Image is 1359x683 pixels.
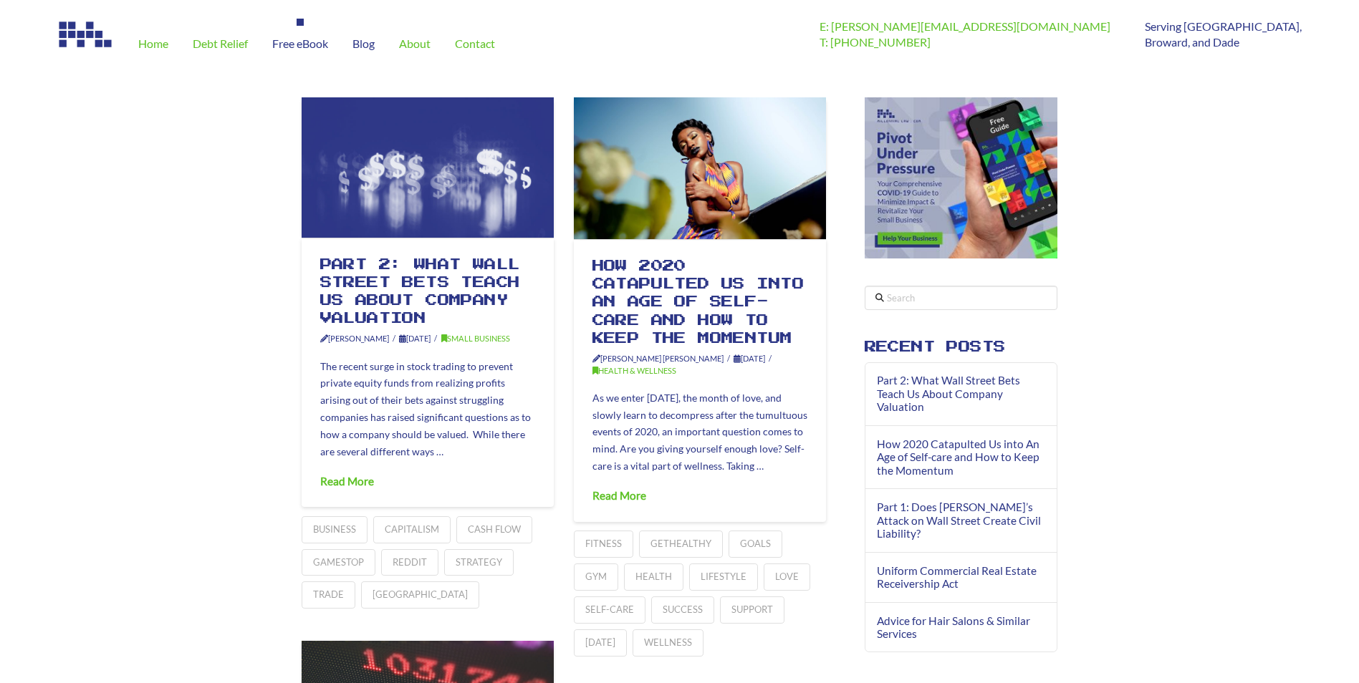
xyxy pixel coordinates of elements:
[126,19,181,69] a: Home
[387,19,443,69] a: About
[138,38,168,49] span: Home
[399,38,431,49] span: About
[592,353,734,365] span: [PERSON_NAME] [PERSON_NAME]
[455,38,495,49] span: Contact
[574,629,627,657] a: [DATE]
[443,19,507,69] a: Contact
[639,531,723,558] a: gethealthy
[272,38,328,49] span: Free eBook
[877,614,1046,641] a: Advice for Hair Salons & Similar Services
[574,563,618,591] a: gym
[444,549,514,576] a: strategy
[592,488,646,504] a: Read More
[764,563,810,591] a: love
[574,531,633,558] a: fitness
[689,563,758,591] a: lifestyle
[734,354,765,363] time: [DATE]
[865,286,1057,310] input: Search
[352,38,375,49] span: Blog
[592,389,808,475] p: As we enter [DATE], the month of love, and slowly learn to decompress after the tumultuous events...
[877,500,1046,541] a: Part 1: Does [PERSON_NAME]’s Attack on Wall Street Create Civil Liability?
[592,366,676,375] a: Health & Wellness
[1145,19,1302,51] p: Serving [GEOGRAPHIC_DATA], Broward, and Dade
[441,334,510,343] a: Small Business
[820,19,1110,33] a: E: [PERSON_NAME][EMAIL_ADDRESS][DOMAIN_NAME]
[361,581,479,609] a: [GEOGRAPHIC_DATA]
[865,338,1057,356] h4: Recent Posts
[720,596,784,624] a: support
[651,596,714,624] a: success
[373,516,451,543] a: capitalism
[320,358,536,460] p: The recent surge in stock trading to prevent private equity funds from realizing profits arising ...
[877,374,1046,414] a: Part 2: What Wall Street Bets Teach Us About Company Valuation
[574,596,645,624] a: self-care
[320,333,399,345] span: [PERSON_NAME]
[320,258,520,325] a: Part 2: What Wall Street Bets Teach Us About Company Valuation
[57,19,115,50] img: Image
[302,549,375,576] a: gamestop
[302,581,355,609] a: trade
[260,19,340,69] a: Free eBook
[592,260,804,344] a: How 2020 Catapulted Us into An Age of Self-care and How to Keep the Momentum
[729,531,782,558] a: goals
[456,516,532,543] a: cash flow
[302,97,554,238] a: Permalink to: "Part 2: What Wall Street Bets Teach Us About Company Valuation"
[633,629,703,657] a: wellness
[320,474,374,490] a: Read More
[820,35,931,49] a: T: [PHONE_NUMBER]
[181,19,260,69] a: Debt Relief
[574,97,826,239] a: Permalink to: "How 2020 Catapulted Us into An Age of Self-care and How to Keep the Momentum"
[193,38,248,49] span: Debt Relief
[877,564,1046,591] a: Uniform Commercial Real Estate Receivership Act
[624,563,683,591] a: health
[381,549,438,576] a: reddit
[877,437,1046,478] a: How 2020 Catapulted Us into An Age of Self-care and How to Keep the Momentum
[302,516,368,543] a: business
[399,334,431,343] time: [DATE]
[340,19,387,69] a: Blog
